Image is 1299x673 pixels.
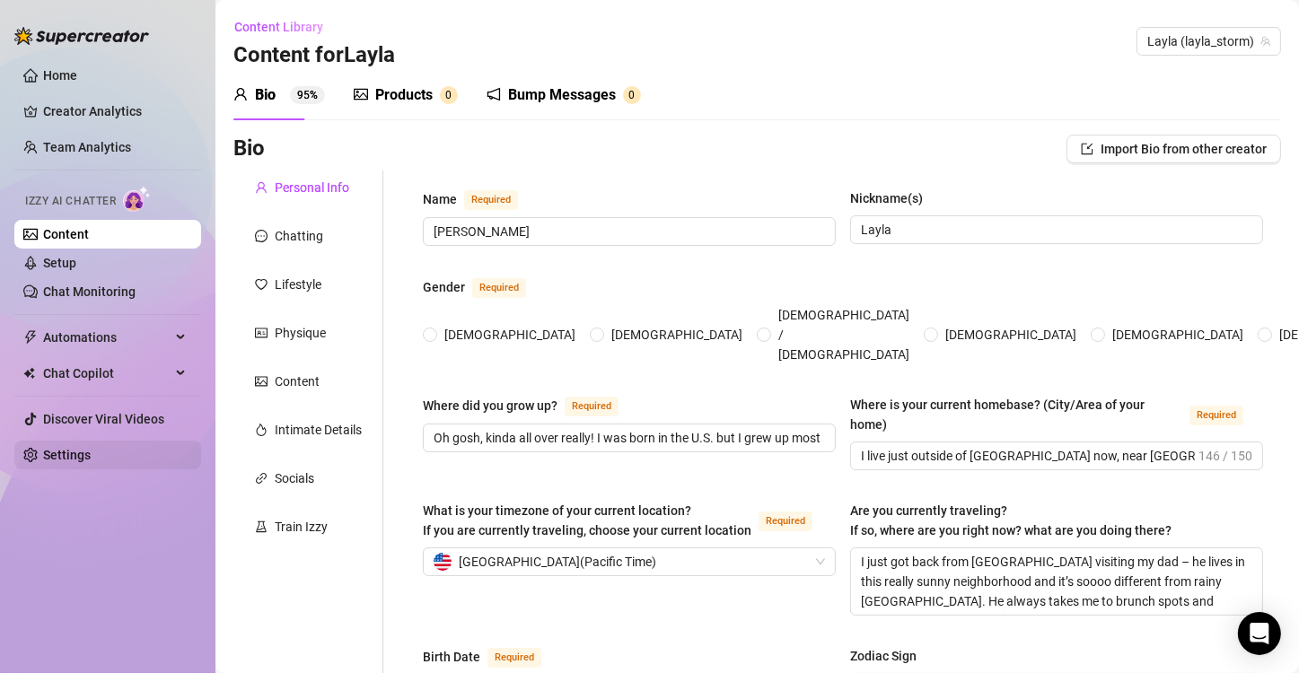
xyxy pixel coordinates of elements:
span: team [1260,36,1271,47]
div: Where did you grow up? [423,396,557,415]
span: [GEOGRAPHIC_DATA] ( Pacific Time ) [459,548,656,575]
span: Import Bio from other creator [1101,142,1267,156]
img: logo-BBDzfeDw.svg [14,27,149,45]
div: Train Izzy [275,517,328,537]
span: Layla (layla_storm) [1147,28,1270,55]
a: Chat Monitoring [43,284,136,299]
span: Content Library [234,20,323,34]
div: Birth Date [423,647,480,667]
div: Nickname(s) [850,188,923,208]
span: import [1081,143,1093,155]
span: thunderbolt [23,330,38,345]
span: Chat Copilot [43,359,171,388]
div: Content [275,371,320,391]
div: Open Intercom Messenger [1238,612,1281,655]
button: Import Bio from other creator [1066,135,1281,163]
div: Where is your current homebase? (City/Area of your home) [850,395,1182,434]
label: Birth Date [423,646,561,668]
div: Personal Info [275,178,349,197]
div: Lifestyle [275,275,321,294]
span: message [255,230,268,242]
a: Setup [43,256,76,270]
span: idcard [255,327,268,339]
input: Name [434,222,821,241]
span: [DEMOGRAPHIC_DATA] / [DEMOGRAPHIC_DATA] [771,305,917,364]
div: Socials [275,468,314,488]
span: Izzy AI Chatter [25,193,116,210]
span: Required [759,511,812,531]
span: user [233,87,248,101]
div: Bump Messages [508,84,616,106]
sup: 0 [440,86,458,104]
span: What is your timezone of your current location? If you are currently traveling, choose your curre... [423,503,751,538]
div: Gender [423,277,465,297]
span: [DEMOGRAPHIC_DATA] [437,325,583,345]
span: Required [472,278,526,298]
label: Zodiac Sign [850,646,929,666]
textarea: I just got back from [GEOGRAPHIC_DATA] visiting my dad – he lives in this really sunny neighborho... [851,548,1262,615]
span: experiment [255,520,268,533]
label: Name [423,188,538,210]
a: Creator Analytics [43,97,187,126]
span: Required [1189,406,1243,425]
span: notification [487,87,501,101]
input: Where did you grow up? [434,428,821,448]
span: link [255,472,268,485]
span: Automations [43,323,171,352]
span: heart [255,278,268,291]
div: Chatting [275,226,323,246]
button: Content Library [233,13,338,41]
div: Physique [275,323,326,343]
label: Where did you grow up? [423,395,638,416]
h3: Bio [233,135,265,163]
span: picture [354,87,368,101]
img: Chat Copilot [23,367,35,380]
div: Products [375,84,433,106]
label: Gender [423,276,546,298]
sup: 0 [623,86,641,104]
span: user [255,181,268,194]
div: Intimate Details [275,420,362,440]
a: Team Analytics [43,140,131,154]
span: Required [464,190,518,210]
div: Bio [255,84,276,106]
img: us [434,553,452,571]
label: Nickname(s) [850,188,935,208]
a: Home [43,68,77,83]
span: picture [255,375,268,388]
a: Discover Viral Videos [43,412,164,426]
a: Settings [43,448,91,462]
span: 146 / 150 [1198,446,1252,466]
a: Content [43,227,89,241]
h3: Content for Layla [233,41,395,70]
label: Where is your current homebase? (City/Area of your home) [850,395,1263,434]
span: [DEMOGRAPHIC_DATA] [938,325,1084,345]
span: [DEMOGRAPHIC_DATA] [604,325,750,345]
div: Zodiac Sign [850,646,917,666]
span: [DEMOGRAPHIC_DATA] [1105,325,1251,345]
sup: 95% [290,86,325,104]
span: fire [255,424,268,436]
input: Where is your current homebase? (City/Area of your home) [861,446,1195,466]
input: Nickname(s) [861,220,1249,240]
span: Are you currently traveling? If so, where are you right now? what are you doing there? [850,503,1172,538]
span: Required [565,397,619,416]
span: Required [487,648,541,668]
div: Name [423,189,457,209]
img: AI Chatter [123,186,151,212]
